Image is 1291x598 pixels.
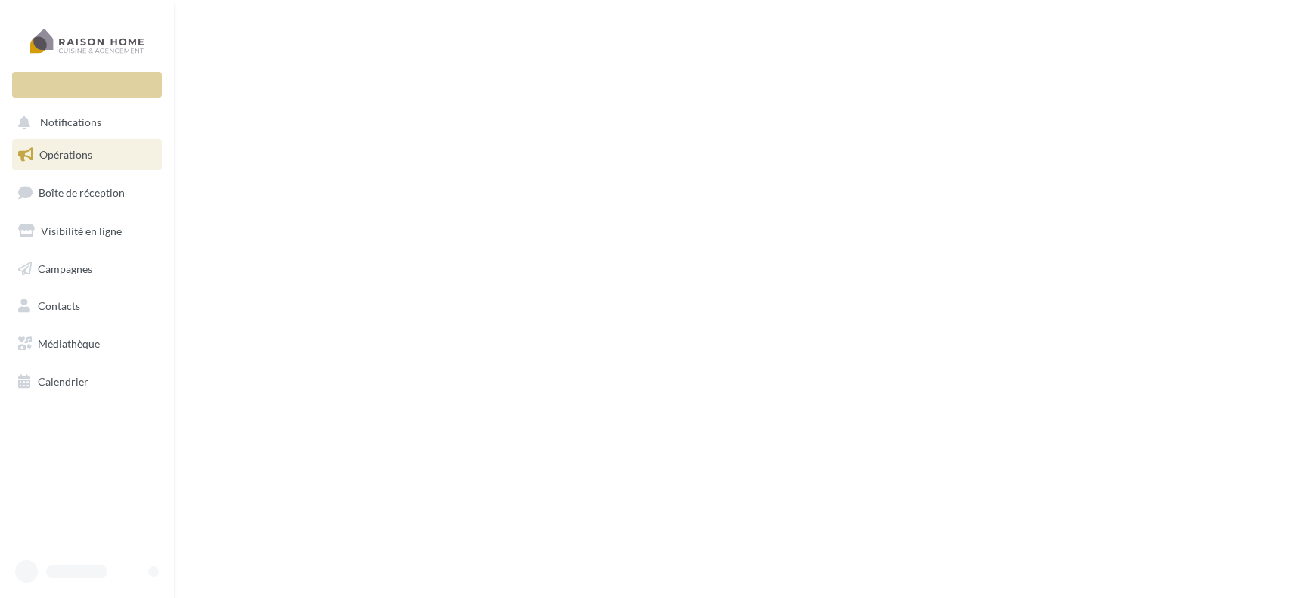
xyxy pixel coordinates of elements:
[9,290,165,322] a: Contacts
[39,148,92,161] span: Opérations
[41,225,122,237] span: Visibilité en ligne
[9,253,165,285] a: Campagnes
[38,299,80,312] span: Contacts
[9,366,165,398] a: Calendrier
[9,139,165,171] a: Opérations
[38,337,100,350] span: Médiathèque
[9,176,165,209] a: Boîte de réception
[38,262,92,274] span: Campagnes
[38,375,88,388] span: Calendrier
[39,186,125,199] span: Boîte de réception
[12,72,162,98] div: Nouvelle campagne
[40,116,101,129] span: Notifications
[9,215,165,247] a: Visibilité en ligne
[9,328,165,360] a: Médiathèque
